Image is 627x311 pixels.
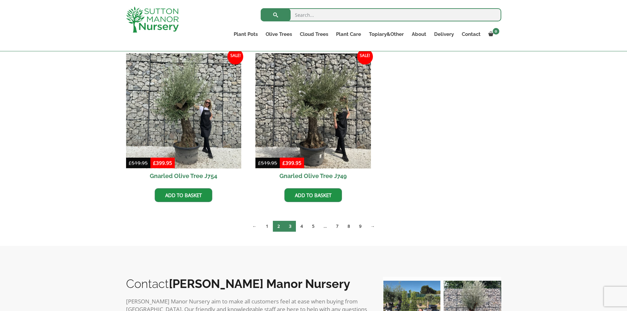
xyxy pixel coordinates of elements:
span: Sale! [227,49,243,65]
span: Page 2 [273,221,284,232]
a: Page 5 [307,221,319,232]
a: Topiary&Other [365,30,408,39]
a: → [366,221,379,232]
input: Search... [261,8,501,21]
h2: Gnarled Olive Tree J754 [126,168,242,183]
img: logo [126,7,179,33]
img: Gnarled Olive Tree J754 [126,53,242,169]
a: Page 1 [261,221,273,232]
a: Olive Trees [262,30,296,39]
a: Add to basket: “Gnarled Olive Tree J749” [284,188,342,202]
span: … [319,221,331,232]
a: Page 8 [343,221,354,232]
a: About [408,30,430,39]
bdi: 519.95 [129,160,148,166]
span: 0 [493,28,499,35]
a: Sale! Gnarled Olive Tree J754 [126,53,242,184]
a: Page 7 [331,221,343,232]
span: Sale! [357,49,373,65]
span: £ [282,160,285,166]
h2: Gnarled Olive Tree J749 [255,168,371,183]
nav: Product Pagination [126,220,501,234]
span: £ [153,160,156,166]
a: Page 9 [354,221,366,232]
a: Page 4 [296,221,307,232]
a: Plant Care [332,30,365,39]
span: £ [258,160,261,166]
a: ← [248,221,261,232]
a: Contact [458,30,484,39]
a: Page 3 [284,221,296,232]
bdi: 519.95 [258,160,277,166]
img: Gnarled Olive Tree J749 [255,53,371,169]
a: Add to basket: “Gnarled Olive Tree J754” [155,188,212,202]
span: £ [129,160,132,166]
a: Plant Pots [230,30,262,39]
a: Cloud Trees [296,30,332,39]
bdi: 399.95 [153,160,172,166]
b: [PERSON_NAME] Manor Nursery [169,277,350,291]
h2: Contact [126,277,370,291]
bdi: 399.95 [282,160,301,166]
a: Delivery [430,30,458,39]
a: Sale! Gnarled Olive Tree J749 [255,53,371,184]
a: 0 [484,30,501,39]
